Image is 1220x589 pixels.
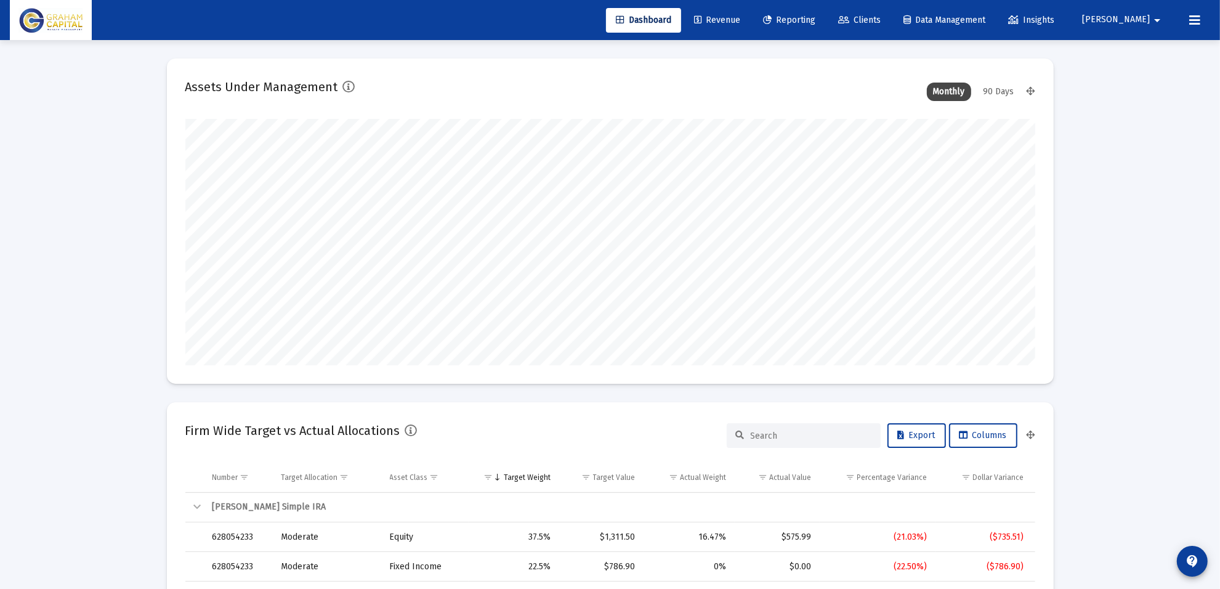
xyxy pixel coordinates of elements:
span: Show filter options for column 'Dollar Variance' [962,473,971,482]
td: Collapse [185,493,204,522]
td: Moderate [272,522,381,552]
span: [PERSON_NAME] [1082,15,1150,25]
td: Column Percentage Variance [820,463,935,492]
div: Asset Class [390,473,428,482]
td: Column Target Weight [469,463,559,492]
div: Target Value [593,473,636,482]
a: Insights [998,8,1064,33]
td: Fixed Income [381,552,469,582]
td: Column Number [204,463,272,492]
td: Column Target Allocation [272,463,381,492]
mat-icon: arrow_drop_down [1150,8,1165,33]
div: 37.5% [477,531,551,543]
div: Dollar Variance [973,473,1024,482]
h2: Assets Under Management [185,77,338,97]
button: Export [887,423,946,448]
a: Reporting [753,8,825,33]
img: Dashboard [19,8,83,33]
div: $1,311.50 [568,531,636,543]
span: Export [898,430,935,441]
td: 628054233 [204,552,272,582]
div: (22.50%) [828,561,927,573]
td: Column Actual Weight [644,463,735,492]
div: $0.00 [743,561,811,573]
span: Insights [1008,15,1054,25]
div: 16.47% [653,531,726,543]
span: Clients [838,15,881,25]
div: [PERSON_NAME] Simple IRA [212,501,1024,513]
td: 628054233 [204,522,272,552]
div: Actual Weight [680,473,726,482]
mat-icon: contact_support [1185,554,1200,569]
a: Data Management [894,8,995,33]
div: 0% [653,561,726,573]
td: Column Dollar Variance [936,463,1035,492]
div: Monthly [927,83,971,101]
span: Reporting [763,15,815,25]
a: Dashboard [606,8,681,33]
span: Revenue [694,15,740,25]
div: ($786.90) [945,561,1024,573]
div: Number [212,473,238,482]
span: Show filter options for column 'Target Allocation' [339,473,349,482]
span: Show filter options for column 'Target Weight' [483,473,493,482]
a: Revenue [684,8,750,33]
span: Show filter options for column 'Actual Value' [758,473,767,482]
h2: Firm Wide Target vs Actual Allocations [185,421,400,441]
td: Column Target Value [559,463,644,492]
div: Actual Value [769,473,811,482]
span: Data Management [903,15,985,25]
span: Show filter options for column 'Asset Class' [430,473,439,482]
td: Column Asset Class [381,463,469,492]
span: Show filter options for column 'Target Value' [582,473,591,482]
a: Clients [828,8,891,33]
span: Show filter options for column 'Percentage Variance' [846,473,855,482]
div: ($735.51) [945,531,1024,543]
input: Search [751,431,871,441]
td: Column Actual Value [735,463,820,492]
div: $575.99 [743,531,811,543]
div: 22.5% [477,561,551,573]
div: (21.03%) [828,531,927,543]
div: $786.90 [568,561,636,573]
td: Equity [381,522,469,552]
span: Show filter options for column 'Actual Weight' [669,473,678,482]
div: Target Weight [504,473,551,482]
div: 90 Days [977,83,1020,101]
button: Columns [949,423,1017,448]
div: Target Allocation [281,473,337,482]
button: [PERSON_NAME] [1067,7,1179,32]
div: Percentage Variance [857,473,927,482]
span: Show filter options for column 'Number' [240,473,249,482]
td: Moderate [272,552,381,582]
span: Columns [959,430,1007,441]
span: Dashboard [616,15,671,25]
